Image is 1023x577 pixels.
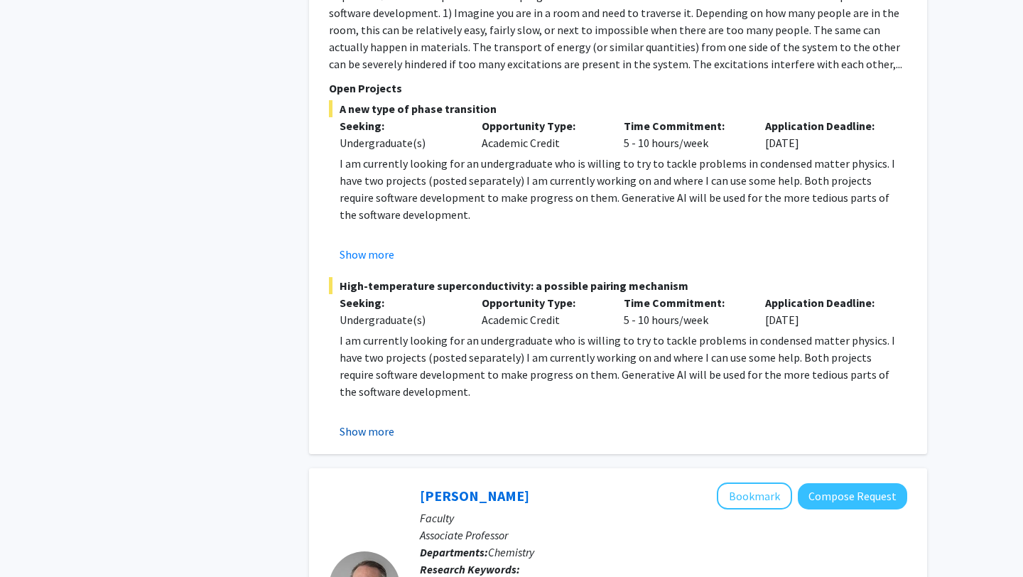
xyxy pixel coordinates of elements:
[420,527,907,544] p: Associate Professor
[340,117,460,134] p: Seeking:
[329,100,907,117] span: A new type of phase transition
[340,423,394,440] button: Show more
[482,294,602,311] p: Opportunity Type:
[340,246,394,263] button: Show more
[340,311,460,328] div: Undergraduate(s)
[798,483,907,509] button: Compose Request to Gary Baker
[329,80,907,97] p: Open Projects
[471,117,613,151] div: Academic Credit
[471,294,613,328] div: Academic Credit
[420,545,488,559] b: Departments:
[340,155,907,223] p: I am currently looking for an undergraduate who is willing to try to tackle problems in condensed...
[613,294,755,328] div: 5 - 10 hours/week
[340,332,907,400] p: I am currently looking for an undergraduate who is willing to try to tackle problems in condensed...
[329,277,907,294] span: High-temperature superconductivity: a possible pairing mechanism
[420,562,520,576] b: Research Keywords:
[765,117,886,134] p: Application Deadline:
[11,513,60,566] iframe: Chat
[488,545,534,559] span: Chemistry
[340,134,460,151] div: Undergraduate(s)
[754,294,897,328] div: [DATE]
[624,294,745,311] p: Time Commitment:
[717,482,792,509] button: Add Gary Baker to Bookmarks
[765,294,886,311] p: Application Deadline:
[482,117,602,134] p: Opportunity Type:
[624,117,745,134] p: Time Commitment:
[613,117,755,151] div: 5 - 10 hours/week
[420,487,529,505] a: [PERSON_NAME]
[340,294,460,311] p: Seeking:
[754,117,897,151] div: [DATE]
[420,509,907,527] p: Faculty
